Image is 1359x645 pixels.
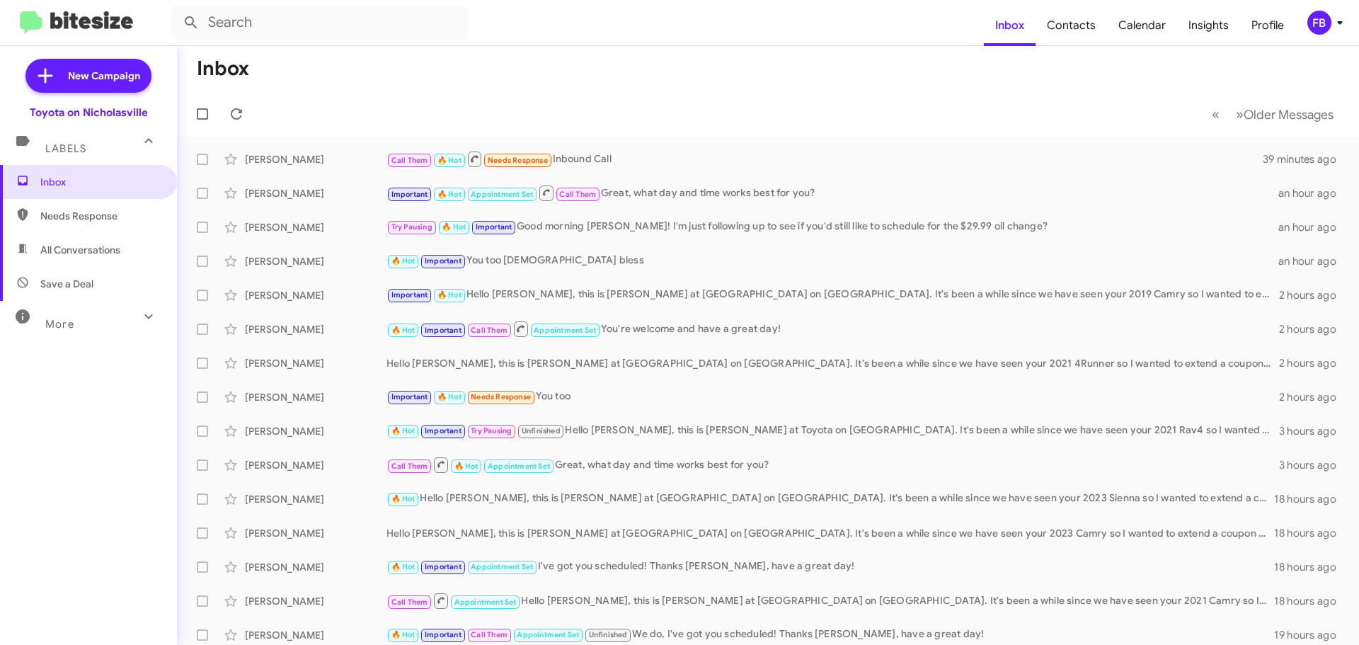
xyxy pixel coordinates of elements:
[437,392,461,401] span: 🔥 Hot
[245,560,386,574] div: [PERSON_NAME]
[1240,5,1295,46] span: Profile
[1177,5,1240,46] a: Insights
[391,562,415,571] span: 🔥 Hot
[386,150,1263,168] div: Inbound Call
[488,462,550,471] span: Appointment Set
[25,59,151,93] a: New Campaign
[30,105,148,120] div: Toyota on Nicholasville
[391,256,415,266] span: 🔥 Hot
[1107,5,1177,46] span: Calendar
[40,243,120,257] span: All Conversations
[425,426,461,435] span: Important
[425,256,461,266] span: Important
[45,318,74,331] span: More
[391,222,432,232] span: Try Pausing
[391,190,428,199] span: Important
[1274,526,1348,540] div: 18 hours ago
[471,392,531,401] span: Needs Response
[1227,100,1342,129] button: Next
[1036,5,1107,46] a: Contacts
[1236,105,1244,123] span: »
[391,326,415,335] span: 🔥 Hot
[522,426,561,435] span: Unfinished
[471,190,533,199] span: Appointment Set
[245,152,386,166] div: [PERSON_NAME]
[68,69,140,83] span: New Campaign
[471,426,512,435] span: Try Pausing
[1274,560,1348,574] div: 18 hours ago
[1279,322,1348,336] div: 2 hours ago
[245,288,386,302] div: [PERSON_NAME]
[391,630,415,639] span: 🔥 Hot
[1274,628,1348,642] div: 19 hours ago
[559,190,596,199] span: Call Them
[245,322,386,336] div: [PERSON_NAME]
[1263,152,1348,166] div: 39 minutes ago
[40,209,161,223] span: Needs Response
[1279,424,1348,438] div: 3 hours ago
[425,326,461,335] span: Important
[386,592,1274,610] div: Hello [PERSON_NAME], this is [PERSON_NAME] at [GEOGRAPHIC_DATA] on [GEOGRAPHIC_DATA]. It's been a...
[471,562,533,571] span: Appointment Set
[386,287,1279,303] div: Hello [PERSON_NAME], this is [PERSON_NAME] at [GEOGRAPHIC_DATA] on [GEOGRAPHIC_DATA]. It's been a...
[386,389,1279,405] div: You too
[437,290,461,299] span: 🔥 Hot
[391,392,428,401] span: Important
[437,190,461,199] span: 🔥 Hot
[391,156,428,165] span: Call Them
[1307,11,1331,35] div: FB
[437,156,461,165] span: 🔥 Hot
[245,424,386,438] div: [PERSON_NAME]
[245,594,386,608] div: [PERSON_NAME]
[471,326,508,335] span: Call Them
[1203,100,1228,129] button: Previous
[1278,220,1348,234] div: an hour ago
[386,184,1278,202] div: Great, what day and time works best for you?
[1274,594,1348,608] div: 18 hours ago
[1279,288,1348,302] div: 2 hours ago
[476,222,512,232] span: Important
[517,630,579,639] span: Appointment Set
[386,423,1279,439] div: Hello [PERSON_NAME], this is [PERSON_NAME] at Toyota on [GEOGRAPHIC_DATA]. It's been a while sinc...
[386,627,1274,643] div: We do, I've got you scheduled! Thanks [PERSON_NAME], have a great day!
[1279,390,1348,404] div: 2 hours ago
[442,222,466,232] span: 🔥 Hot
[245,186,386,200] div: [PERSON_NAME]
[40,277,93,291] span: Save a Deal
[1204,100,1342,129] nav: Page navigation example
[1244,107,1334,122] span: Older Messages
[386,456,1279,474] div: Great, what day and time works best for you?
[386,253,1278,269] div: You too [DEMOGRAPHIC_DATA] bless
[391,290,428,299] span: Important
[245,390,386,404] div: [PERSON_NAME]
[245,254,386,268] div: [PERSON_NAME]
[245,220,386,234] div: [PERSON_NAME]
[386,219,1278,235] div: Good morning [PERSON_NAME]! I'm just following up to see if you'd still like to schedule for the ...
[391,494,415,503] span: 🔥 Hot
[386,559,1274,575] div: I've got you scheduled! Thanks [PERSON_NAME], have a great day!
[386,320,1279,338] div: You're welcome and have a great day!
[45,142,86,155] span: Labels
[245,492,386,506] div: [PERSON_NAME]
[197,57,249,80] h1: Inbox
[391,426,415,435] span: 🔥 Hot
[471,630,508,639] span: Call Them
[391,462,428,471] span: Call Them
[454,598,517,607] span: Appointment Set
[245,526,386,540] div: [PERSON_NAME]
[534,326,596,335] span: Appointment Set
[245,628,386,642] div: [PERSON_NAME]
[391,598,428,607] span: Call Them
[1278,254,1348,268] div: an hour ago
[488,156,548,165] span: Needs Response
[425,630,461,639] span: Important
[40,175,161,189] span: Inbox
[984,5,1036,46] span: Inbox
[386,356,1279,370] div: Hello [PERSON_NAME], this is [PERSON_NAME] at [GEOGRAPHIC_DATA] on [GEOGRAPHIC_DATA]. It's been a...
[589,630,628,639] span: Unfinished
[1212,105,1220,123] span: «
[386,491,1274,507] div: Hello [PERSON_NAME], this is [PERSON_NAME] at [GEOGRAPHIC_DATA] on [GEOGRAPHIC_DATA]. It's been a...
[1274,492,1348,506] div: 18 hours ago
